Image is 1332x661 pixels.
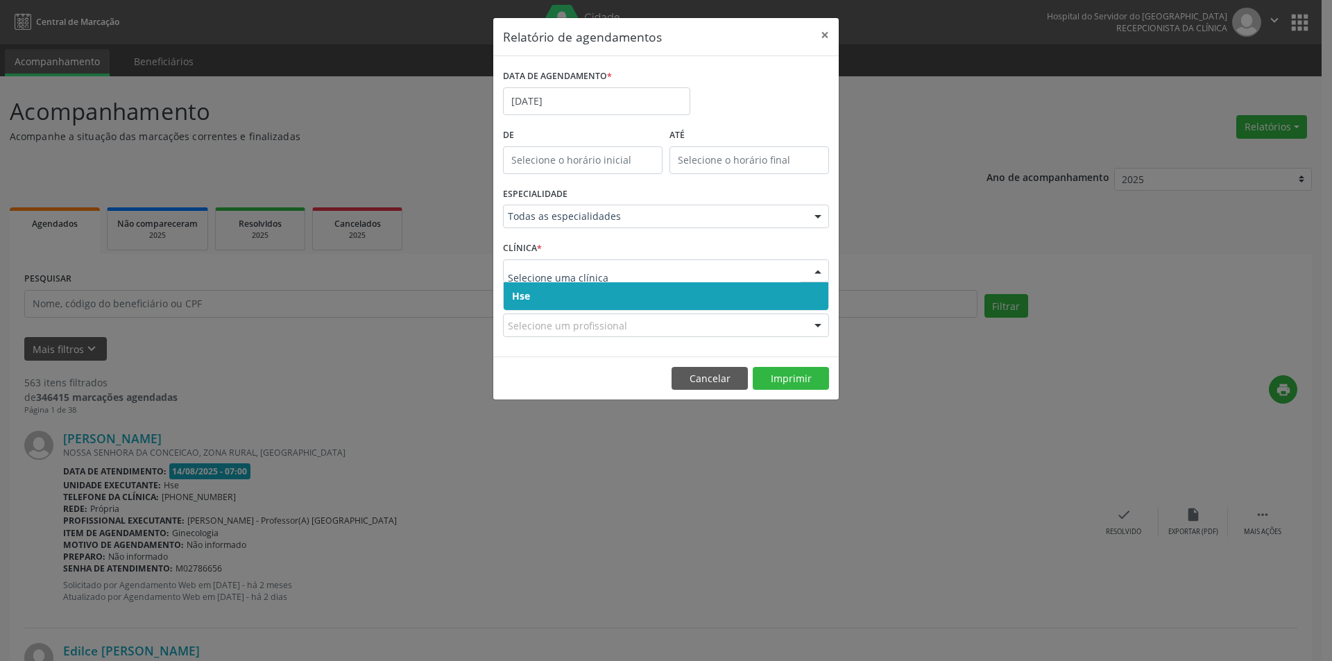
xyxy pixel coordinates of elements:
[503,87,690,115] input: Selecione uma data ou intervalo
[503,66,612,87] label: DATA DE AGENDAMENTO
[669,125,829,146] label: ATÉ
[669,146,829,174] input: Selecione o horário final
[512,289,530,302] span: Hse
[503,125,663,146] label: De
[503,28,662,46] h5: Relatório de agendamentos
[672,367,748,390] button: Cancelar
[753,367,829,390] button: Imprimir
[503,238,542,259] label: CLÍNICA
[508,318,627,333] span: Selecione um profissional
[503,184,567,205] label: ESPECIALIDADE
[508,264,801,292] input: Selecione uma clínica
[503,146,663,174] input: Selecione o horário inicial
[508,209,801,223] span: Todas as especialidades
[811,18,839,52] button: Close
